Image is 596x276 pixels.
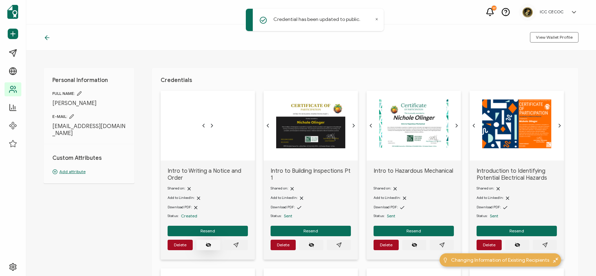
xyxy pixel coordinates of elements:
h1: Custom Attributes [52,155,126,162]
ion-icon: eye off [309,242,314,248]
ion-icon: chevron forward outline [209,123,215,128]
span: Delete [277,243,289,247]
ion-icon: paper plane outline [336,242,342,248]
img: 87846ae5-69ed-4ff3-9262-8e377dd013b4.png [522,7,533,17]
ion-icon: chevron back outline [368,123,374,128]
span: Changing Information of Existing Recipients [451,256,550,264]
span: [PERSON_NAME] [52,100,126,107]
button: Resend [168,226,248,236]
span: Introduction to Identifying Potential Electrical Hazards [477,167,557,181]
ion-icon: chevron forward outline [454,123,459,128]
span: E-MAIL: [52,114,126,119]
ion-icon: chevron back outline [471,123,477,128]
span: Shared on: [477,186,494,191]
button: Resend [477,226,557,236]
iframe: Chat Widget [561,243,596,276]
span: Shared on: [374,186,391,191]
span: Status: [477,213,487,219]
span: Download PDF: [168,205,192,209]
span: Status: [374,213,384,219]
span: Created [181,213,197,218]
ion-icon: chevron forward outline [557,123,562,128]
span: Add to LinkedIn: [477,195,503,200]
ion-icon: chevron forward outline [351,123,356,128]
img: minimize-icon.svg [553,258,558,263]
button: Resend [271,226,351,236]
span: Resend [406,229,421,233]
span: Delete [174,243,186,247]
ion-icon: paper plane outline [439,242,445,248]
span: Shared on: [168,186,185,191]
span: Shared on: [271,186,288,191]
span: Download PDF: [477,205,501,209]
span: Resend [200,229,215,233]
ion-icon: chevron back outline [265,123,271,128]
span: Delete [483,243,495,247]
p: Credential has been updated to public. [274,16,361,23]
ion-icon: paper plane outline [233,242,239,248]
span: Status: [168,213,178,219]
ion-icon: paper plane outline [542,242,548,248]
button: Delete [374,240,399,250]
span: Intro to Building Inspections Pt 1 [271,167,351,181]
span: Intro to Hazardous Mechanical [374,167,454,181]
span: Sent [284,213,292,218]
span: Resend [303,229,318,233]
span: Resend [509,229,524,233]
span: Add to LinkedIn: [271,195,297,200]
span: Add to LinkedIn: [168,195,194,200]
button: Delete [271,240,296,250]
span: Status: [271,213,281,219]
h5: ICC CECOC [540,9,564,14]
span: Intro to Writing a Notice and Order [168,167,248,181]
button: Delete [477,240,502,250]
span: Delete [380,243,392,247]
span: Add to LinkedIn: [374,195,400,200]
span: FULL NAME: [52,91,126,96]
ion-icon: eye off [206,242,211,248]
span: Sent [490,213,498,218]
span: Sent [387,213,395,218]
ion-icon: eye off [412,242,417,248]
button: View Wallet Profile [530,32,579,43]
ion-icon: chevron back outline [201,123,206,128]
p: Add attribute [52,169,126,175]
button: Resend [374,226,454,236]
span: Download PDF: [271,205,295,209]
button: Delete [168,240,193,250]
div: 17 [492,6,496,10]
span: Download PDF: [374,205,398,209]
span: [EMAIL_ADDRESS][DOMAIN_NAME] [52,123,126,137]
h1: Personal Information [52,77,126,84]
h1: Credentials [161,77,570,84]
img: sertifier-logomark-colored.svg [7,5,18,19]
ion-icon: eye off [515,242,520,248]
span: View Wallet Profile [536,35,573,39]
